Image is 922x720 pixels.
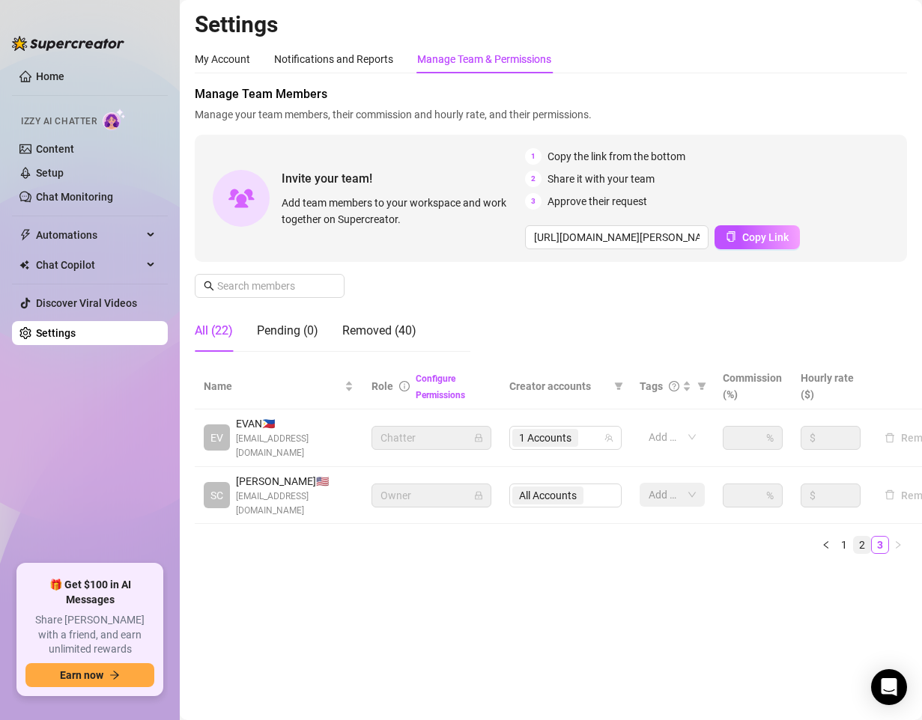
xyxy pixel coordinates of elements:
[36,191,113,203] a: Chat Monitoring
[380,427,482,449] span: Chatter
[548,148,685,165] span: Copy the link from the bottom
[817,536,835,554] li: Previous Page
[217,278,324,294] input: Search members
[742,231,789,243] span: Copy Link
[889,536,907,554] li: Next Page
[836,537,852,553] a: 1
[195,364,363,409] th: Name
[195,322,233,340] div: All (22)
[195,51,250,67] div: My Account
[19,229,31,241] span: thunderbolt
[822,540,831,549] span: left
[417,51,551,67] div: Manage Team & Permissions
[195,85,907,103] span: Manage Team Members
[36,223,142,247] span: Automations
[282,169,525,188] span: Invite your team!
[282,195,519,228] span: Add team members to your workspace and work together on Supercreator.
[236,432,354,460] span: [EMAIL_ADDRESS][DOMAIN_NAME]
[611,375,626,397] span: filter
[519,430,571,446] span: 1 Accounts
[669,381,679,391] span: question-circle
[525,148,542,165] span: 1
[894,540,903,549] span: right
[512,429,578,447] span: 1 Accounts
[257,322,318,340] div: Pending (0)
[274,51,393,67] div: Notifications and Reports
[236,415,354,432] span: EVAN 🇵🇭
[380,484,482,507] span: Owner
[399,381,410,391] span: info-circle
[21,115,97,129] span: Izzy AI Chatter
[871,669,907,705] div: Open Intercom Messenger
[525,193,542,210] span: 3
[12,36,124,51] img: logo-BBDzfeDw.svg
[195,10,907,39] h2: Settings
[871,536,889,554] li: 3
[371,380,393,392] span: Role
[474,491,483,500] span: lock
[509,378,608,394] span: Creator accounts
[210,430,223,446] span: EV
[210,487,223,504] span: SC
[36,167,64,179] a: Setup
[36,143,74,155] a: Content
[854,537,870,553] a: 2
[715,225,800,249] button: Copy Link
[25,613,154,657] span: Share [PERSON_NAME] with a friend, and earn unlimited rewards
[474,433,483,442] span: lock
[640,378,663,394] span: Tags
[36,297,137,309] a: Discover Viral Videos
[36,253,142,277] span: Chat Copilot
[204,378,342,394] span: Name
[195,106,907,123] span: Manage your team members, their commission and hourly rate, and their permissions.
[604,433,613,442] span: team
[109,670,120,680] span: arrow-right
[236,473,354,489] span: [PERSON_NAME] 🇺🇸
[714,364,792,409] th: Commission (%)
[416,373,465,400] a: Configure Permissions
[60,669,103,681] span: Earn now
[817,536,835,554] button: left
[25,578,154,607] span: 🎁 Get $100 in AI Messages
[792,364,870,409] th: Hourly rate ($)
[889,536,907,554] button: right
[548,171,655,187] span: Share it with your team
[236,489,354,518] span: [EMAIL_ADDRESS][DOMAIN_NAME]
[25,663,154,687] button: Earn nowarrow-right
[726,231,736,242] span: copy
[525,171,542,187] span: 2
[36,327,76,339] a: Settings
[342,322,416,340] div: Removed (40)
[36,70,64,82] a: Home
[204,281,214,291] span: search
[872,537,888,553] a: 3
[853,536,871,554] li: 2
[548,193,647,210] span: Approve their request
[697,382,706,391] span: filter
[614,382,623,391] span: filter
[103,109,126,130] img: AI Chatter
[694,375,709,397] span: filter
[19,260,29,270] img: Chat Copilot
[835,536,853,554] li: 1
